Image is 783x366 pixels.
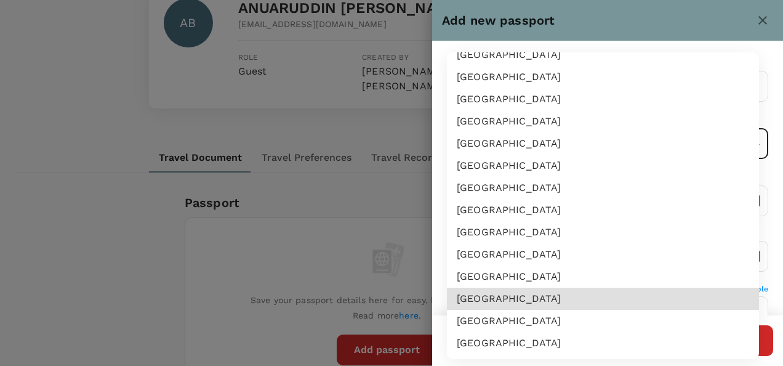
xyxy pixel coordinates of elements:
[447,243,759,266] li: [GEOGRAPHIC_DATA]
[447,155,759,177] li: [GEOGRAPHIC_DATA]
[447,110,759,132] li: [GEOGRAPHIC_DATA]
[447,199,759,221] li: [GEOGRAPHIC_DATA]
[447,132,759,155] li: [GEOGRAPHIC_DATA]
[447,332,759,354] li: [GEOGRAPHIC_DATA]
[447,310,759,332] li: [GEOGRAPHIC_DATA]
[447,221,759,243] li: [GEOGRAPHIC_DATA]
[447,44,759,66] li: [GEOGRAPHIC_DATA]
[447,66,759,88] li: [GEOGRAPHIC_DATA]
[447,88,759,110] li: [GEOGRAPHIC_DATA]
[447,288,759,310] li: [GEOGRAPHIC_DATA]
[447,266,759,288] li: [GEOGRAPHIC_DATA]
[447,177,759,199] li: [GEOGRAPHIC_DATA]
